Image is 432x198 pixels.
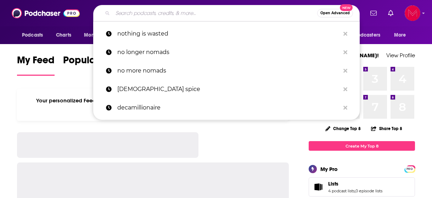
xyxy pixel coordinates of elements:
[93,43,360,61] a: no longer nomads
[340,4,353,11] span: New
[93,80,360,98] a: [DEMOGRAPHIC_DATA] spice
[117,98,340,117] p: decamillionaire
[51,28,75,42] a: Charts
[113,7,317,19] input: Search podcasts, credits, & more...
[371,122,403,135] button: Share Top 8
[317,9,353,17] button: Open AdvancedNew
[93,61,360,80] a: no more nomads
[117,43,340,61] p: no longer nomads
[17,89,289,121] div: Your personalized Feed is curated based on the Podcasts, Creators, Users, and Lists that you Follow.
[405,5,420,21] button: Show profile menu
[320,166,338,172] div: My Pro
[342,28,391,42] button: open menu
[311,182,325,192] a: Lists
[355,188,382,193] a: 0 episode lists
[368,7,380,19] a: Show notifications dropdown
[63,54,123,76] a: Popular Feed
[405,5,420,21] span: Logged in as Pamelamcclure
[355,188,355,193] span: ,
[405,166,414,171] a: PRO
[117,25,340,43] p: nothing is wasted
[56,30,71,40] span: Charts
[117,80,340,98] p: gospel spice
[321,124,365,133] button: Change Top 8
[309,141,415,151] a: Create My Top 8
[328,181,338,187] span: Lists
[17,28,52,42] button: open menu
[389,28,415,42] button: open menu
[328,181,382,187] a: Lists
[17,54,55,76] a: My Feed
[63,54,123,70] span: Popular Feed
[17,54,55,70] span: My Feed
[93,98,360,117] a: decamillionaire
[346,30,380,40] span: For Podcasters
[22,30,43,40] span: Podcasts
[394,30,406,40] span: More
[405,5,420,21] img: User Profile
[84,30,109,40] span: Monitoring
[12,6,80,20] img: Podchaser - Follow, Share and Rate Podcasts
[385,7,396,19] a: Show notifications dropdown
[79,28,118,42] button: open menu
[117,61,340,80] p: no more nomads
[93,25,360,43] a: nothing is wasted
[320,11,350,15] span: Open Advanced
[328,188,355,193] a: 4 podcast lists
[309,177,415,197] span: Lists
[386,52,415,59] a: View Profile
[93,5,360,21] div: Search podcasts, credits, & more...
